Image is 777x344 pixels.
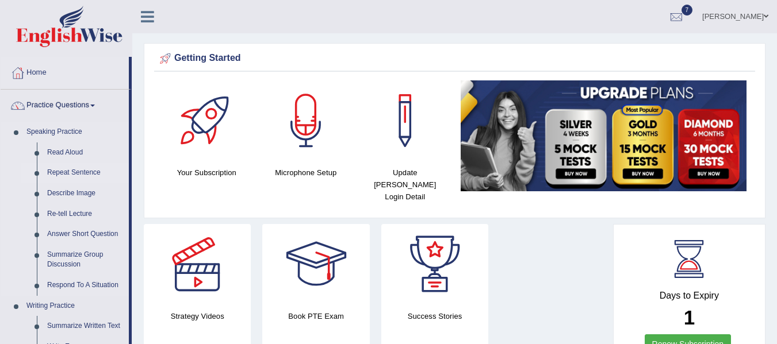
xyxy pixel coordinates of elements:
[262,167,350,179] h4: Microphone Setup
[682,5,693,16] span: 7
[42,245,129,275] a: Summarize Group Discussion
[1,90,129,118] a: Practice Questions
[42,183,129,204] a: Describe Image
[157,50,752,67] div: Getting Started
[42,275,129,296] a: Respond To A Situation
[684,306,695,328] b: 1
[163,167,251,179] h4: Your Subscription
[42,163,129,183] a: Repeat Sentence
[21,296,129,316] a: Writing Practice
[144,310,251,322] h4: Strategy Videos
[42,142,129,163] a: Read Aloud
[626,291,752,301] h4: Days to Expiry
[21,122,129,142] a: Speaking Practice
[42,224,129,245] a: Answer Short Question
[42,316,129,337] a: Summarize Written Text
[262,310,369,322] h4: Book PTE Exam
[461,80,747,191] img: small5.jpg
[381,310,488,322] h4: Success Stories
[361,167,449,203] h4: Update [PERSON_NAME] Login Detail
[42,204,129,225] a: Re-tell Lecture
[1,57,129,86] a: Home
